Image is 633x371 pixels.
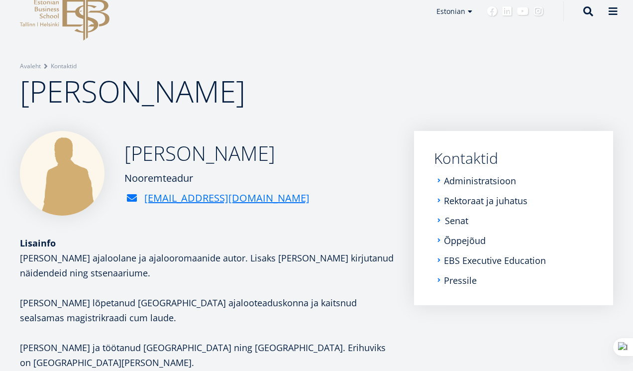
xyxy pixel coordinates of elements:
[502,6,512,16] a: Linkedin
[20,340,394,370] p: [PERSON_NAME] ja töötanud [GEOGRAPHIC_DATA] ning [GEOGRAPHIC_DATA]. Erihuviks on [GEOGRAPHIC_DATA...
[444,176,516,186] a: Administratsioon
[20,131,105,216] img: a
[444,236,486,246] a: Õppejõud
[124,141,310,166] h2: [PERSON_NAME]
[445,216,468,226] a: Senat
[533,6,543,16] a: Instagram
[434,151,593,166] a: Kontaktid
[20,295,394,325] p: [PERSON_NAME] lõpetanud [GEOGRAPHIC_DATA] ajalooteaduskonna ja kaitsnud sealsamas magistrikraadi ...
[20,250,394,280] p: [PERSON_NAME] ajaloolane ja ajalooromaanide autor. Lisaks [PERSON_NAME] kirjutanud näidendeid nin...
[20,236,394,250] div: Lisainfo
[517,6,528,16] a: Youtube
[444,196,527,206] a: Rektoraat ja juhatus
[144,191,310,206] a: [EMAIL_ADDRESS][DOMAIN_NAME]
[444,275,477,285] a: Pressile
[51,61,77,71] a: Kontaktid
[20,61,41,71] a: Avaleht
[124,171,310,186] div: Nooremteadur
[487,6,497,16] a: Facebook
[444,255,546,265] a: EBS Executive Education
[20,71,245,112] span: [PERSON_NAME]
